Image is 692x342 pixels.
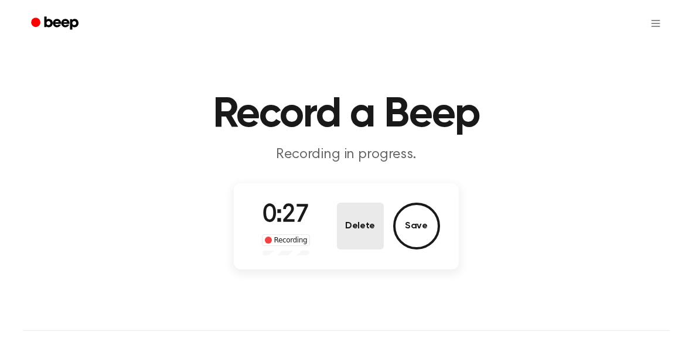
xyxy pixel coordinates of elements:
[642,9,670,37] button: Open menu
[262,234,311,246] div: Recording
[23,12,89,35] a: Beep
[46,94,646,136] h1: Record a Beep
[393,203,440,249] button: Save Audio Record
[263,203,309,228] span: 0:27
[121,145,571,165] p: Recording in progress.
[337,203,384,249] button: Delete Audio Record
